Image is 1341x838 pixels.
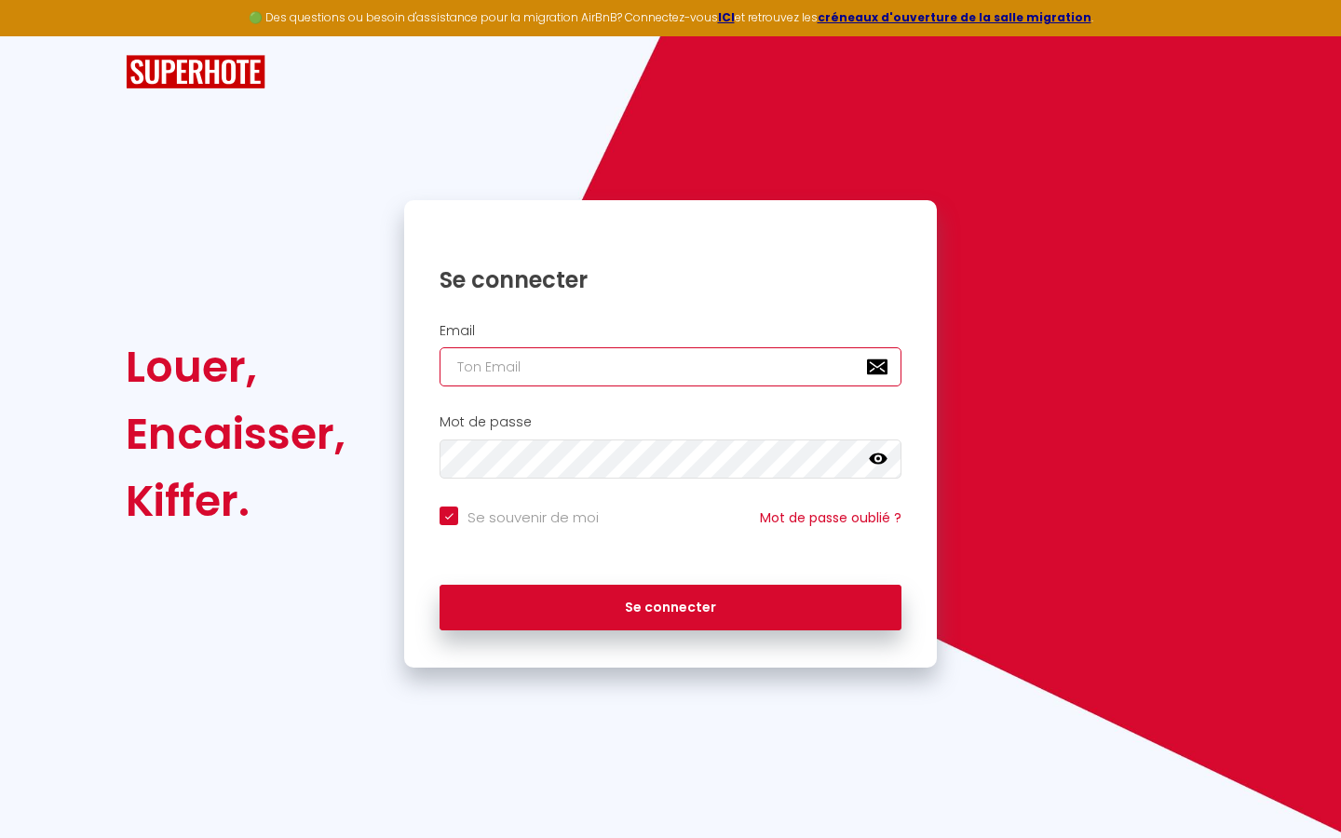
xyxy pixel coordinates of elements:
[440,265,901,294] h1: Se connecter
[760,508,901,527] a: Mot de passe oublié ?
[126,55,265,89] img: SuperHote logo
[440,347,901,386] input: Ton Email
[440,323,901,339] h2: Email
[440,585,901,631] button: Se connecter
[818,9,1091,25] a: créneaux d'ouverture de la salle migration
[718,9,735,25] a: ICI
[15,7,71,63] button: Ouvrir le widget de chat LiveChat
[126,400,345,467] div: Encaisser,
[126,467,345,534] div: Kiffer.
[440,414,901,430] h2: Mot de passe
[126,333,345,400] div: Louer,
